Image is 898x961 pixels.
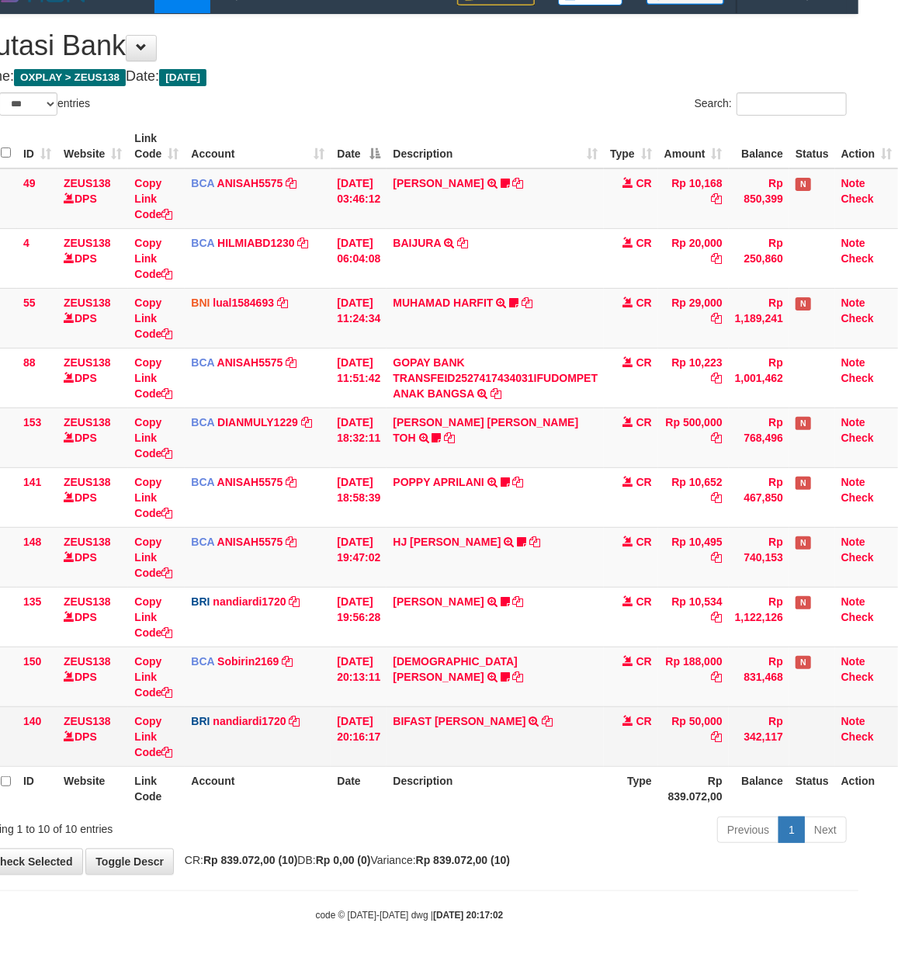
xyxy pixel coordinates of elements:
a: ANISAH5575 [217,177,283,189]
span: 49 [23,177,36,189]
a: BIFAST [PERSON_NAME] [393,715,525,727]
td: DPS [57,467,128,527]
a: Copy MUHAMAD HARFIT to clipboard [522,297,532,309]
td: Rp 500,000 [658,408,729,467]
a: HJ [PERSON_NAME] [393,536,501,548]
a: DIANMULY1229 [217,416,298,428]
td: Rp 740,153 [729,527,789,587]
td: DPS [57,527,128,587]
a: Copy Link Code [134,476,172,519]
a: ZEUS138 [64,536,111,548]
a: Check [841,252,874,265]
a: Copy Link Code [134,715,172,758]
span: BRI [191,595,210,608]
th: Amount: activate to sort column ascending [658,124,729,168]
td: Rp 10,168 [658,168,729,229]
a: Check [841,491,874,504]
td: DPS [57,228,128,288]
a: Note [841,297,865,309]
a: Copy Rp 29,000 to clipboard [712,312,723,324]
span: BCA [191,476,214,488]
a: Check [841,671,874,683]
a: Note [841,715,865,727]
span: [DATE] [159,69,206,86]
td: Rp 10,652 [658,467,729,527]
span: 135 [23,595,41,608]
a: Check [841,193,874,205]
a: ZEUS138 [64,595,111,608]
a: Copy ANISAH5575 to clipboard [286,356,296,369]
span: 141 [23,476,41,488]
a: Note [841,476,865,488]
a: Copy Rp 500,000 to clipboard [712,432,723,444]
a: Note [841,356,865,369]
a: Copy Rp 10,168 to clipboard [712,193,723,205]
th: Rp 839.072,00 [658,766,729,810]
a: ZEUS138 [64,655,111,668]
span: 153 [23,416,41,428]
a: Next [804,817,847,843]
a: Note [841,177,865,189]
th: Description: activate to sort column ascending [387,124,604,168]
a: Copy ANISAH5575 to clipboard [286,177,296,189]
th: Type: activate to sort column ascending [604,124,658,168]
th: Type [604,766,658,810]
strong: [DATE] 20:17:02 [433,910,503,921]
td: Rp 50,000 [658,706,729,766]
a: ZEUS138 [64,297,111,309]
span: 148 [23,536,41,548]
th: Description [387,766,604,810]
th: ID: activate to sort column ascending [17,124,57,168]
a: Note [841,416,865,428]
td: [DATE] 20:16:17 [331,706,387,766]
a: Copy HJ YUMI MUTIAH to clipboard [529,536,540,548]
a: [PERSON_NAME] [393,595,484,608]
span: 140 [23,715,41,727]
a: 1 [778,817,805,843]
a: lual1584693 [213,297,274,309]
span: BCA [191,177,214,189]
a: Previous [717,817,779,843]
td: Rp 10,223 [658,348,729,408]
a: Copy Link Code [134,297,172,340]
a: Copy Rp 10,495 to clipboard [712,551,723,564]
small: code © [DATE]-[DATE] dwg | [316,910,504,921]
td: DPS [57,288,128,348]
span: CR [636,655,652,668]
strong: Rp 839.072,00 (10) [416,854,510,866]
a: Copy Rp 50,000 to clipboard [712,730,723,743]
a: Copy DIANMULY1229 to clipboard [301,416,312,428]
span: BCA [191,237,214,249]
a: ANISAH5575 [217,356,283,369]
td: Rp 1,189,241 [729,288,789,348]
a: BAIJURA [393,237,441,249]
span: CR [636,297,652,309]
strong: Rp 0,00 (0) [316,854,371,866]
td: Rp 20,000 [658,228,729,288]
a: Copy POPPY APRILANI to clipboard [513,476,524,488]
a: ZEUS138 [64,476,111,488]
th: Account [185,766,331,810]
span: Has Note [796,297,811,311]
span: CR [636,177,652,189]
td: Rp 10,534 [658,587,729,647]
a: Check [841,432,874,444]
a: ANISAH5575 [217,536,283,548]
th: Account: activate to sort column ascending [185,124,331,168]
th: Date [331,766,387,810]
a: Check [841,312,874,324]
a: Copy ANISAH5575 to clipboard [286,476,296,488]
td: DPS [57,647,128,706]
span: BCA [191,416,214,428]
a: POPPY APRILANI [393,476,484,488]
th: Website [57,766,128,810]
td: [DATE] 11:24:34 [331,288,387,348]
a: ZEUS138 [64,715,111,727]
span: Has Note [796,477,811,490]
a: Copy CARINA OCTAVIA TOH to clipboard [444,432,455,444]
td: DPS [57,168,128,229]
th: Website: activate to sort column ascending [57,124,128,168]
td: DPS [57,706,128,766]
a: Copy Link Code [134,237,172,280]
a: Copy KELVIN PRAYOGA to clipboard [513,595,524,608]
